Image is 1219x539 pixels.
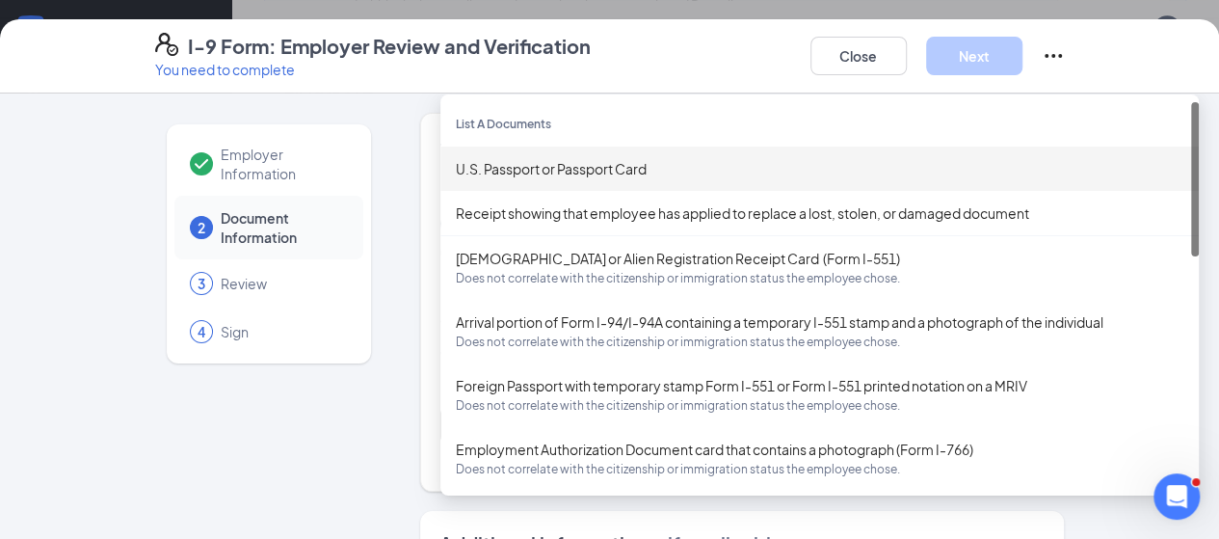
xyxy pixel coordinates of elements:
div: U.S. Passport or Passport Card [456,158,1183,179]
span: Does not correlate with the citizenship or immigration status the employee chose. [456,460,1183,479]
span: Employer Information [221,145,344,183]
span: Does not correlate with the citizenship or immigration status the employee chose. [456,333,1183,352]
div: Receipt showing that employee has applied to replace a lost, stolen, or damaged document [456,202,1183,224]
button: Close [810,37,907,75]
span: Sign [221,322,344,341]
div: Foreign Passport with temporary stamp Form I-551 or Form I-551 printed notation on a MRIV [456,375,1183,416]
span: Review [221,274,344,293]
span: List A Documents [456,117,551,131]
svg: Ellipses [1042,44,1065,67]
span: 4 [198,322,205,341]
span: 2 [198,218,205,237]
button: Next [926,37,1022,75]
p: You need to complete [155,60,591,79]
h4: I-9 Form: Employer Review and Verification [188,33,591,60]
div: Arrival portion of Form I-94/I-94A containing a temporary I-551 stamp and a photograph of the ind... [456,311,1183,352]
div: [DEMOGRAPHIC_DATA] or Alien Registration Receipt Card (Form I-551) [456,248,1183,288]
iframe: Intercom live chat [1153,473,1200,520]
svg: Checkmark [190,152,213,175]
span: 3 [198,274,205,293]
svg: FormI9EVerifyIcon [155,33,178,56]
span: Does not correlate with the citizenship or immigration status the employee chose. [456,396,1183,416]
span: Document Information [221,208,344,247]
span: Does not correlate with the citizenship or immigration status the employee chose. [456,269,1183,288]
div: Employment Authorization Document card that contains a photograph (Form I-766) [456,439,1183,479]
